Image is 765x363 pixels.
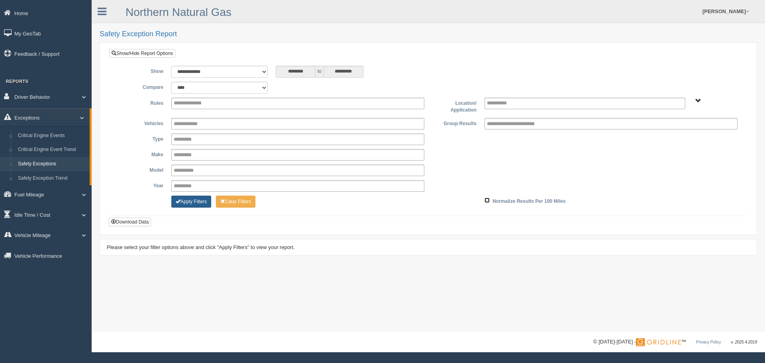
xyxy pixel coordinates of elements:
[109,218,151,226] button: Download Data
[428,98,481,114] label: Location/ Application
[109,49,175,58] a: Show/Hide Report Options
[14,157,90,171] a: Safety Exceptions
[171,196,211,208] button: Change Filter Options
[14,171,90,186] a: Safety Exception Trend
[115,180,167,190] label: Year
[115,82,167,91] label: Compare
[696,340,721,344] a: Privacy Policy
[428,118,481,128] label: Group Results
[126,6,231,18] a: Northern Natural Gas
[14,143,90,157] a: Critical Engine Event Trend
[14,129,90,143] a: Critical Engine Events
[731,340,757,344] span: v. 2025.4.2019
[115,165,167,174] label: Model
[316,66,324,78] span: to
[107,244,295,250] span: Please select your filter options above and click "Apply Filters" to view your report.
[593,338,757,346] div: © [DATE]-[DATE] - ™
[115,118,167,128] label: Vehicles
[216,196,255,208] button: Change Filter Options
[115,98,167,107] label: Rules
[115,149,167,159] label: Make
[636,338,681,346] img: Gridline
[115,133,167,143] label: Type
[115,66,167,75] label: Show
[492,196,565,205] label: Normalize Results Per 100 Miles
[100,30,757,38] h2: Safety Exception Report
